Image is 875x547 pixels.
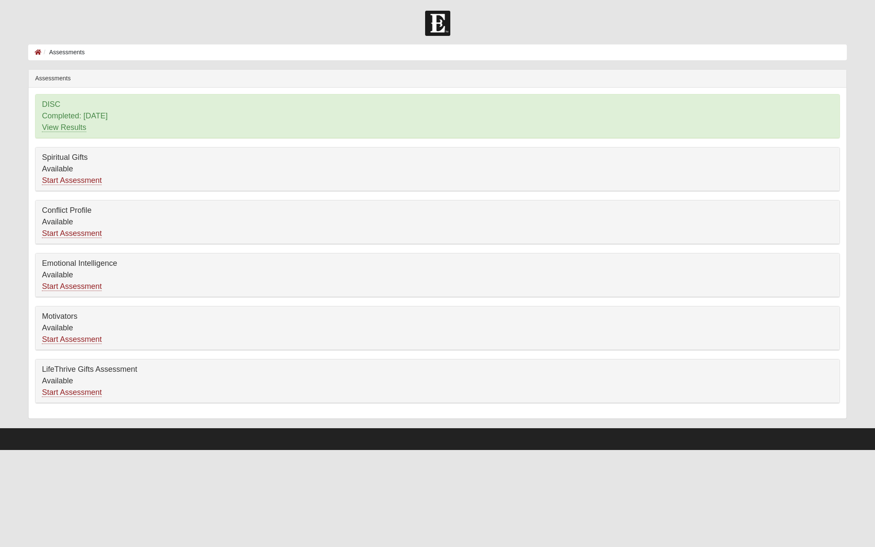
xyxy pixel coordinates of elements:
[42,282,102,291] a: Start Assessment
[35,200,840,244] div: Conflict Profile Available
[35,147,840,191] div: Spiritual Gifts Available
[35,94,840,138] div: DISC Completed: [DATE]
[35,253,840,297] div: Emotional Intelligence Available
[42,229,102,238] a: Start Assessment
[42,388,102,397] a: Start Assessment
[35,306,840,350] div: Motivators Available
[35,359,840,403] div: LifeThrive Gifts Assessment Available
[42,335,102,344] a: Start Assessment
[42,176,102,185] a: Start Assessment
[41,48,85,57] li: Assessments
[29,70,846,88] div: Assessments
[425,11,450,36] img: Church of Eleven22 Logo
[42,123,86,132] a: View Results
